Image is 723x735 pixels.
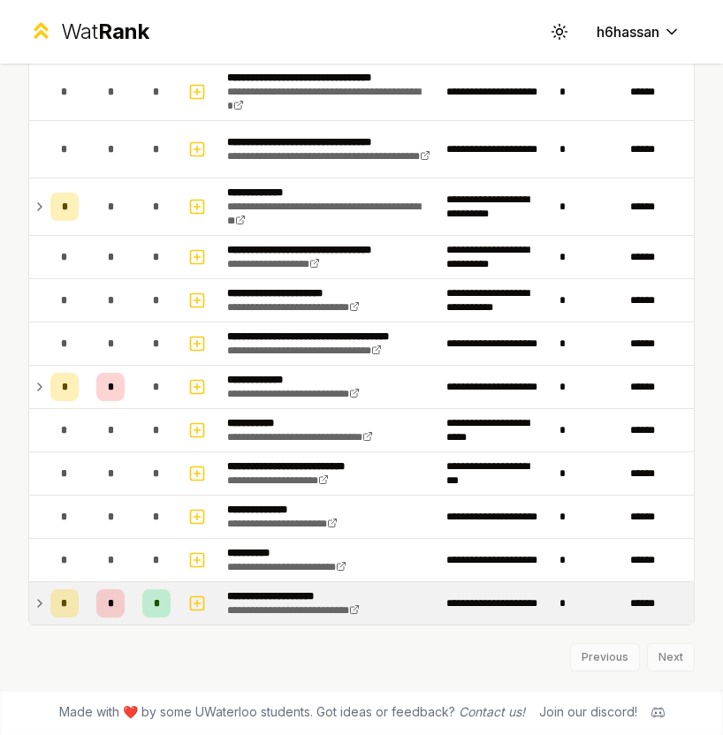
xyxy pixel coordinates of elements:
a: WatRank [28,18,149,46]
span: Made with ❤️ by some UWaterloo students. Got ideas or feedback? [59,703,525,721]
div: Wat [61,18,149,46]
span: h6hassan [597,21,659,42]
button: h6hassan [582,16,695,48]
span: Rank [98,19,149,44]
div: Join our discord! [539,703,637,721]
a: Contact us! [459,704,525,719]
